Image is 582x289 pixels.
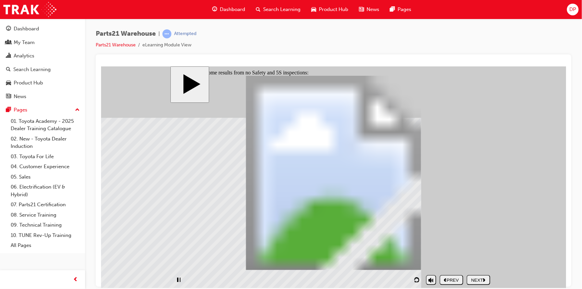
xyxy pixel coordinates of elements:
a: Analytics [3,50,82,62]
span: | [158,30,160,38]
span: people-icon [6,40,11,46]
span: pages-icon [390,5,395,14]
div: Attempted [174,31,196,37]
div: Analytics [14,52,34,60]
span: guage-icon [6,26,11,32]
a: 09. Technical Training [8,220,82,230]
a: All Pages [8,240,82,251]
a: Product Hub [3,77,82,89]
a: Search Learning [3,63,82,76]
a: 07. Parts21 Certification [8,200,82,210]
a: guage-iconDashboard [207,3,250,16]
span: prev-icon [73,276,78,284]
a: 04. Customer Experience [8,162,82,172]
span: up-icon [75,106,80,114]
a: 10. TUNE Rev-Up Training [8,230,82,241]
span: car-icon [311,5,316,14]
a: Parts21 Warehouse [96,42,136,48]
span: Pages [398,6,411,13]
a: My Team [3,36,82,49]
a: search-iconSearch Learning [250,3,306,16]
button: DashboardMy TeamAnalyticsSearch LearningProduct HubNews [3,21,82,104]
a: 03. Toyota For Life [8,152,82,162]
button: Pages [3,104,82,116]
span: Dashboard [220,6,245,13]
div: Dashboard [14,25,39,33]
span: chart-icon [6,53,11,59]
div: Pages [14,106,27,114]
a: pages-iconPages [385,3,417,16]
div: Search Learning [13,66,51,73]
a: News [3,90,82,103]
div: News [14,93,26,100]
span: pages-icon [6,107,11,113]
span: Product Hub [319,6,348,13]
div: My Team [14,39,35,46]
span: Parts21 Warehouse [96,30,156,38]
img: Trak [3,2,56,17]
a: car-iconProduct Hub [306,3,354,16]
a: 02. New - Toyota Dealer Induction [8,134,82,152]
a: 08. Service Training [8,210,82,220]
span: learningRecordVerb_ATTEMPT-icon [162,29,171,38]
a: 01. Toyota Academy - 2025 Dealer Training Catalogue [8,116,82,134]
span: news-icon [359,5,364,14]
a: news-iconNews [354,3,385,16]
a: 06. Electrification (EV & Hybrid) [8,182,82,200]
span: Search Learning [263,6,301,13]
span: search-icon [256,5,260,14]
div: Product Hub [14,79,43,87]
a: 05. Sales [8,172,82,182]
span: news-icon [6,94,11,100]
span: DP [569,6,576,13]
span: car-icon [6,80,11,86]
span: News [367,6,379,13]
span: search-icon [6,67,11,73]
a: Dashboard [3,23,82,35]
span: guage-icon [212,5,217,14]
button: DP [567,4,579,15]
li: eLearning Module View [142,41,191,49]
